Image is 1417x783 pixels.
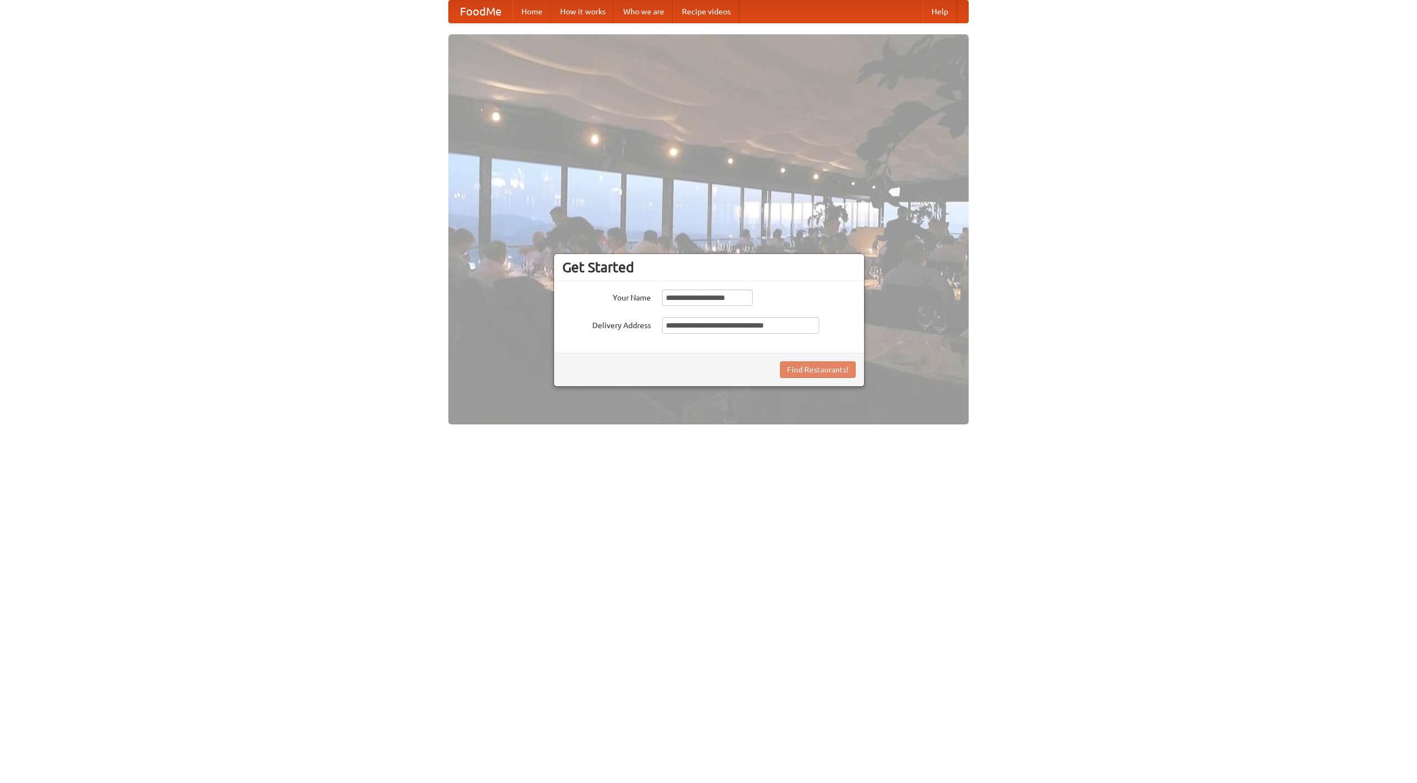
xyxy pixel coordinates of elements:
a: Home [513,1,551,23]
label: Your Name [562,289,651,303]
a: How it works [551,1,614,23]
a: Who we are [614,1,673,23]
a: FoodMe [449,1,513,23]
h3: Get Started [562,259,856,276]
a: Help [923,1,957,23]
label: Delivery Address [562,317,651,331]
a: Recipe videos [673,1,739,23]
button: Find Restaurants! [780,361,856,378]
